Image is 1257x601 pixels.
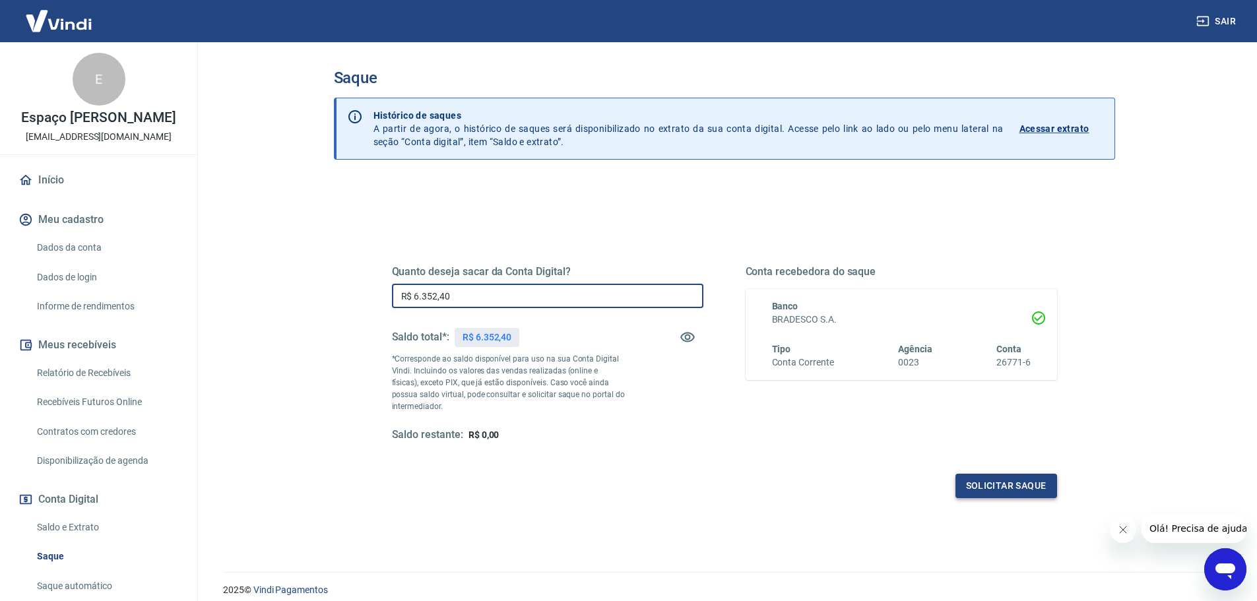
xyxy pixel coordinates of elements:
p: R$ 6.352,40 [463,331,511,344]
div: E [73,53,125,106]
button: Conta Digital [16,485,181,514]
span: Tipo [772,344,791,354]
p: Espaço [PERSON_NAME] [21,111,176,125]
p: *Corresponde ao saldo disponível para uso na sua Conta Digital Vindi. Incluindo os valores das ve... [392,353,626,412]
a: Disponibilização de agenda [32,447,181,474]
a: Recebíveis Futuros Online [32,389,181,416]
button: Meus recebíveis [16,331,181,360]
span: Conta [996,344,1021,354]
a: Informe de rendimentos [32,293,181,320]
button: Solicitar saque [955,474,1057,498]
h6: BRADESCO S.A. [772,313,1031,327]
p: 2025 © [223,583,1225,597]
p: A partir de agora, o histórico de saques será disponibilizado no extrato da sua conta digital. Ac... [373,109,1004,148]
h6: 0023 [898,356,932,369]
button: Sair [1194,9,1241,34]
a: Contratos com credores [32,418,181,445]
h5: Saldo restante: [392,428,463,442]
iframe: Mensagem da empresa [1142,514,1246,543]
a: Início [16,166,181,195]
iframe: Fechar mensagem [1110,517,1136,543]
h3: Saque [334,69,1115,87]
img: Vindi [16,1,102,41]
p: Histórico de saques [373,109,1004,122]
button: Meu cadastro [16,205,181,234]
h6: 26771-6 [996,356,1031,369]
a: Saldo e Extrato [32,514,181,541]
span: R$ 0,00 [468,429,500,440]
a: Saque automático [32,573,181,600]
h5: Conta recebedora do saque [746,265,1057,278]
p: Acessar extrato [1019,122,1089,135]
a: Vindi Pagamentos [253,585,328,595]
span: Olá! Precisa de ajuda? [8,9,111,20]
a: Acessar extrato [1019,109,1104,148]
p: [EMAIL_ADDRESS][DOMAIN_NAME] [26,130,172,144]
h5: Quanto deseja sacar da Conta Digital? [392,265,703,278]
a: Dados da conta [32,234,181,261]
span: Agência [898,344,932,354]
h5: Saldo total*: [392,331,449,344]
span: Banco [772,301,798,311]
h6: Conta Corrente [772,356,834,369]
a: Dados de login [32,264,181,291]
iframe: Botão para abrir a janela de mensagens [1204,548,1246,590]
a: Saque [32,543,181,570]
a: Relatório de Recebíveis [32,360,181,387]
